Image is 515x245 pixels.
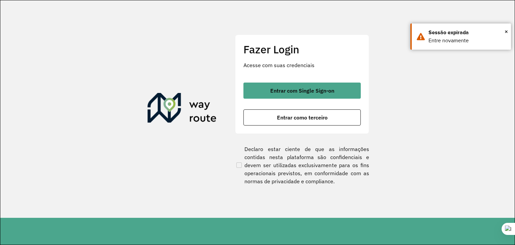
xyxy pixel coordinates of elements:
[505,27,508,37] span: ×
[505,27,508,37] button: Close
[243,83,361,99] button: button
[243,109,361,126] button: button
[243,61,361,69] p: Acesse com suas credenciais
[235,145,369,185] label: Declaro estar ciente de que as informações contidas nesta plataforma são confidenciais e devem se...
[148,93,217,125] img: Roteirizador AmbevTech
[277,115,328,120] span: Entrar como terceiro
[243,43,361,56] h2: Fazer Login
[428,37,506,45] div: Entre novamente
[428,29,506,37] div: Sessão expirada
[270,88,334,93] span: Entrar com Single Sign-on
